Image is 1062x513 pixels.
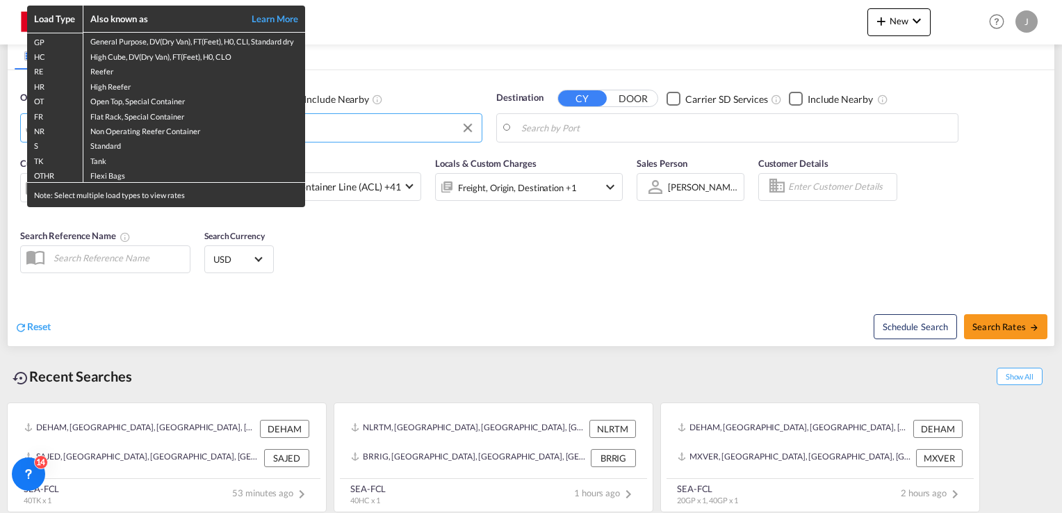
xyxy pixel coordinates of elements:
td: OTHR [27,167,83,182]
td: FR [27,108,83,122]
div: Note: Select multiple load types to view rates [27,183,305,207]
td: High Cube, DV(Dry Van), FT(Feet), H0, CLO [83,48,305,63]
td: NR [27,122,83,137]
td: High Reefer [83,78,305,92]
td: Standard [83,137,305,152]
td: OT [27,92,83,107]
td: Reefer [83,63,305,77]
div: Also known as [90,13,236,25]
td: GP [27,33,83,48]
td: Tank [83,152,305,167]
td: Flexi Bags [83,167,305,182]
td: Non Operating Reefer Container [83,122,305,137]
td: Flat Rack, Special Container [83,108,305,122]
td: HC [27,48,83,63]
td: S [27,137,83,152]
th: Load Type [27,6,83,33]
td: HR [27,78,83,92]
td: General Purpose, DV(Dry Van), FT(Feet), H0, CLI, Standard dry [83,33,305,48]
a: Learn More [236,13,298,25]
td: RE [27,63,83,77]
td: Open Top, Special Container [83,92,305,107]
td: TK [27,152,83,167]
